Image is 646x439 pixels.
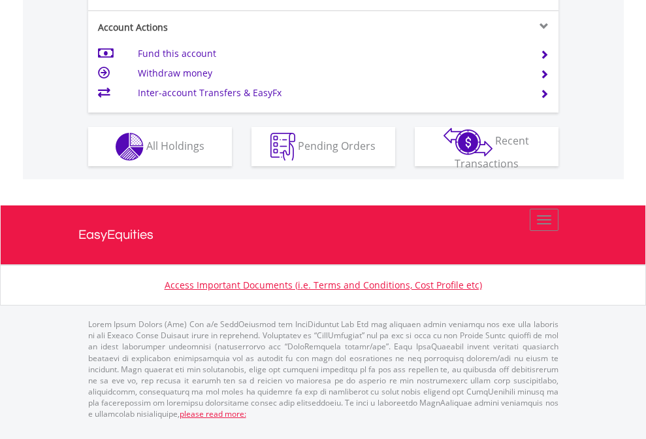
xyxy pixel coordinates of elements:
[88,127,232,166] button: All Holdings
[146,138,204,152] span: All Holdings
[138,83,524,103] td: Inter-account Transfers & EasyFx
[88,319,558,419] p: Lorem Ipsum Dolors (Ame) Con a/e SeddOeiusmod tem InciDiduntut Lab Etd mag aliquaen admin veniamq...
[298,138,376,152] span: Pending Orders
[444,128,493,156] img: transactions-zar-wht.png
[116,133,144,161] img: holdings-wht.png
[78,205,568,264] a: EasyEquities
[138,63,524,83] td: Withdraw money
[180,408,246,419] a: please read more:
[270,133,295,161] img: pending_instructions-wht.png
[165,279,482,291] a: Access Important Documents (i.e. Terms and Conditions, Cost Profile etc)
[415,127,558,166] button: Recent Transactions
[251,127,395,166] button: Pending Orders
[138,44,524,63] td: Fund this account
[88,21,323,34] div: Account Actions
